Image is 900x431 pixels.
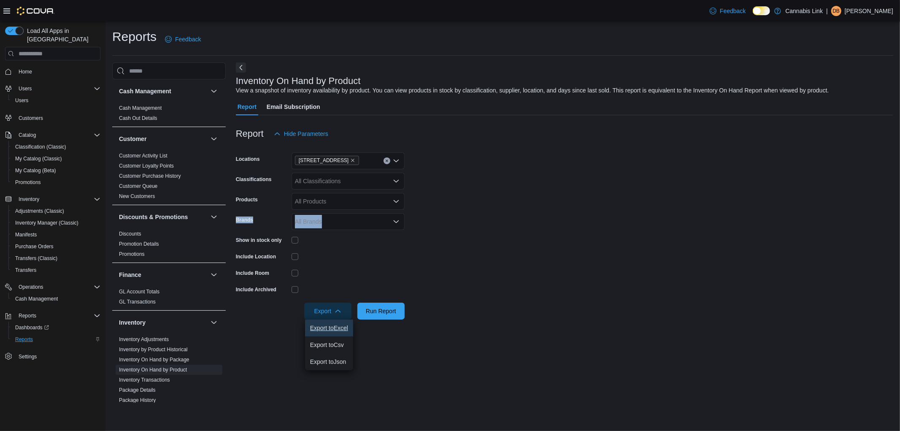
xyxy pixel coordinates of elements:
label: Products [236,196,258,203]
button: Inventory [119,318,207,327]
a: Customer Activity List [119,153,168,159]
a: GL Transactions [119,299,156,305]
a: Dashboards [12,323,52,333]
span: Inventory [19,196,39,203]
span: Customer Loyalty Points [119,163,174,169]
span: Classification (Classic) [12,142,100,152]
a: Customer Loyalty Points [119,163,174,169]
span: Classification (Classic) [15,144,66,150]
span: Dashboards [15,324,49,331]
span: DB [833,6,840,16]
div: Discounts & Promotions [112,229,226,263]
a: Inventory Adjustments [119,336,169,342]
h3: Inventory On Hand by Product [236,76,361,86]
span: Reports [12,334,100,344]
span: Purchase Orders [12,241,100,252]
button: Inventory Manager (Classic) [8,217,104,229]
h3: Report [236,129,264,139]
button: Users [15,84,35,94]
button: Settings [2,350,104,363]
span: Inventory On Hand by Package [119,356,189,363]
label: Brands [236,217,253,223]
span: GL Account Totals [119,288,159,295]
button: Manifests [8,229,104,241]
a: My Catalog (Beta) [12,165,59,176]
div: Cash Management [112,103,226,127]
div: Customer [112,151,226,205]
span: Promotions [15,179,41,186]
a: Customer Purchase History [119,173,181,179]
a: Classification (Classic) [12,142,70,152]
a: Cash Management [12,294,61,304]
a: My Catalog (Classic) [12,154,65,164]
label: Classifications [236,176,272,183]
button: Users [2,83,104,95]
button: Cash Management [209,86,219,96]
a: Promotion Details [119,241,159,247]
button: Export [304,303,351,320]
span: Customers [15,112,100,123]
a: Feedback [162,31,204,48]
nav: Complex example [5,62,100,385]
span: Operations [19,284,43,290]
a: Cash Management [119,105,162,111]
button: Reports [8,333,104,345]
a: GL Account Totals [119,289,159,295]
h3: Customer [119,135,146,143]
span: Home [15,66,100,77]
span: Inventory Transactions [119,377,170,383]
span: Users [12,95,100,106]
button: Inventory [2,193,104,205]
h3: Inventory [119,318,146,327]
a: Package History [119,397,156,403]
span: Manifests [15,231,37,238]
span: Settings [15,351,100,362]
span: Customer Activity List [119,152,168,159]
span: GL Transactions [119,298,156,305]
span: Export to Json [310,358,348,365]
button: Export toJson [305,353,353,370]
a: Adjustments (Classic) [12,206,68,216]
span: Purchase Orders [15,243,54,250]
span: Transfers (Classic) [12,253,100,263]
a: Inventory On Hand by Package [119,357,189,363]
a: Inventory by Product Historical [119,347,188,352]
span: Feedback [720,7,746,15]
p: [PERSON_NAME] [845,6,893,16]
p: | [826,6,828,16]
span: My Catalog (Classic) [15,155,62,162]
a: Settings [15,352,40,362]
span: Report [238,98,257,115]
span: Hide Parameters [284,130,328,138]
label: Include Location [236,253,276,260]
span: My Catalog (Beta) [15,167,56,174]
span: Export to Excel [310,325,348,331]
button: Operations [2,281,104,293]
input: Dark Mode [753,6,770,15]
button: Inventory [209,317,219,328]
h3: Discounts & Promotions [119,213,188,221]
button: Catalog [2,129,104,141]
span: Promotions [119,251,145,258]
span: Email Subscription [267,98,320,115]
button: Open list of options [393,218,400,225]
button: Cash Management [8,293,104,305]
button: My Catalog (Beta) [8,165,104,176]
button: My Catalog (Classic) [8,153,104,165]
h1: Reports [112,28,157,45]
span: Transfers [12,265,100,275]
span: Catalog [15,130,100,140]
button: Open list of options [393,178,400,184]
span: Inventory On Hand by Product [119,366,187,373]
button: Catalog [15,130,39,140]
span: Reports [19,312,36,319]
span: Reports [15,311,100,321]
span: Catalog [19,132,36,138]
a: Purchase Orders [12,241,57,252]
a: Transfers [12,265,40,275]
span: Cash Management [12,294,100,304]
